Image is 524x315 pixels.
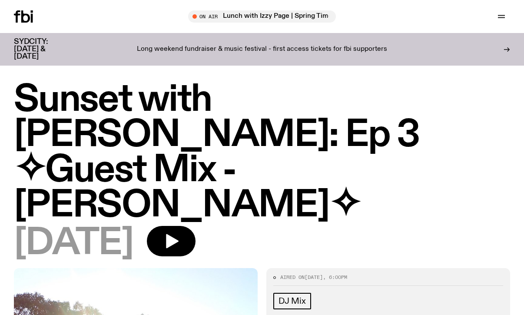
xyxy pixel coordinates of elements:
span: DJ Mix [279,296,306,306]
h3: SYDCITY: [DATE] & [DATE] [14,38,70,60]
h1: Sunset with [PERSON_NAME]: Ep 3 ✧Guest Mix - [PERSON_NAME]✧ [14,83,510,223]
span: [DATE] [14,226,133,261]
button: On AirLunch with Izzy Page | Spring Time is HERE! [188,10,336,23]
span: Aired on [280,274,305,281]
a: DJ Mix [273,293,311,309]
p: Long weekend fundraiser & music festival - first access tickets for fbi supporters [137,46,387,53]
span: [DATE] [305,274,323,281]
span: , 6:00pm [323,274,347,281]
